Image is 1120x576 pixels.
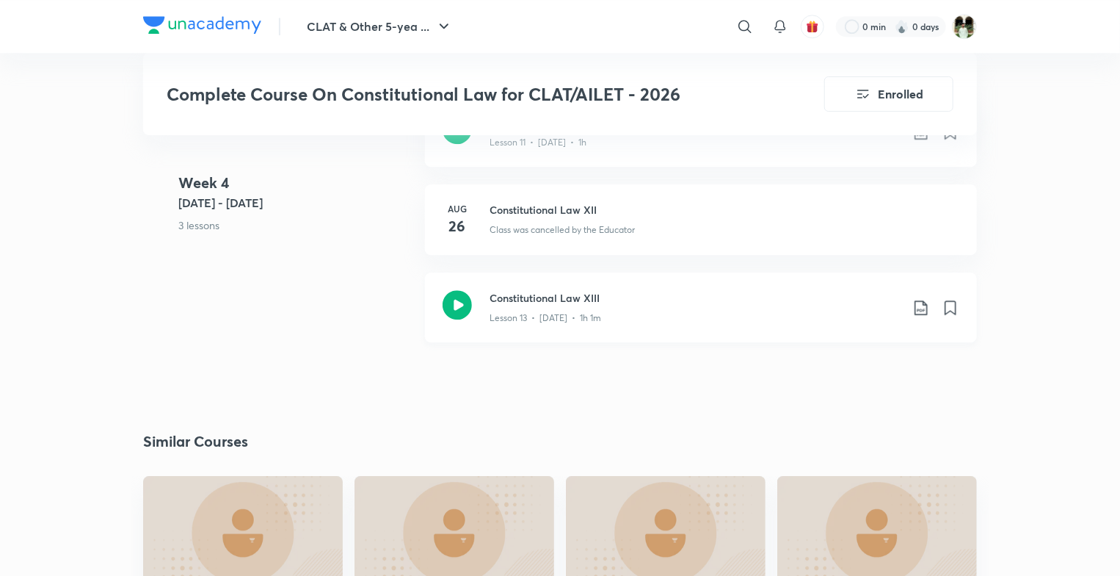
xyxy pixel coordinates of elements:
img: amit [952,14,977,39]
p: 3 lessons [178,218,413,234]
h6: Aug [443,202,472,215]
a: Constitutional Law XILesson 11 • [DATE] • 1h [425,97,977,184]
img: avatar [806,20,819,33]
p: Lesson 11 • [DATE] • 1h [490,136,586,149]
h4: Week 4 [178,173,413,195]
button: Enrolled [824,76,953,112]
a: Aug26Constitutional Law XIIClass was cancelled by the Educator [425,184,977,273]
img: Company Logo [143,16,261,34]
p: Class was cancelled by the Educator [490,223,635,237]
h3: Constitutional Law XII [490,202,959,217]
h3: Complete Course On Constitutional Law for CLAT/AILET - 2026 [167,84,741,105]
button: CLAT & Other 5-yea ... [298,12,462,41]
h3: Constitutional Law XIII [490,290,901,306]
img: streak [895,19,909,34]
h5: [DATE] - [DATE] [178,195,413,212]
h4: 26 [443,215,472,237]
button: avatar [801,15,824,38]
a: Constitutional Law XIIILesson 13 • [DATE] • 1h 1m [425,273,977,360]
h2: Similar Courses [143,431,248,453]
a: Company Logo [143,16,261,37]
p: Lesson 13 • [DATE] • 1h 1m [490,312,601,325]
